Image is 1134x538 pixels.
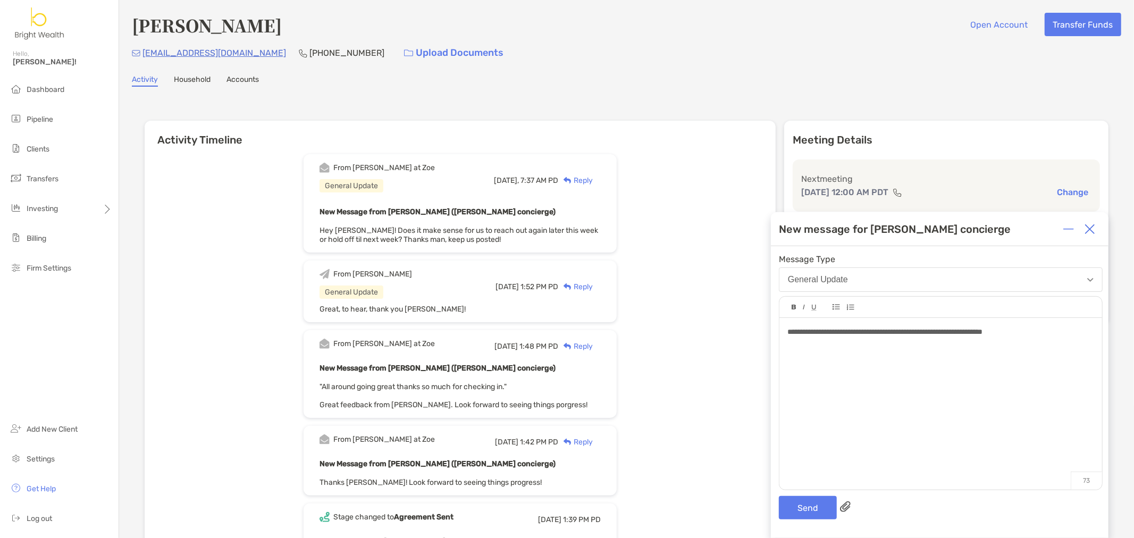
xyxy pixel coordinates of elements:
[309,46,384,60] p: [PHONE_NUMBER]
[520,438,558,447] span: 1:42 PM PD
[27,514,52,523] span: Log out
[495,438,518,447] span: [DATE]
[27,115,53,124] span: Pipeline
[10,452,22,465] img: settings icon
[792,305,796,310] img: Editor control icon
[27,234,46,243] span: Billing
[320,269,330,279] img: Event icon
[10,201,22,214] img: investing icon
[519,342,558,351] span: 1:48 PM PD
[333,270,412,279] div: From [PERSON_NAME]
[833,304,840,310] img: Editor control icon
[394,512,453,522] b: Agreement Sent
[142,46,286,60] p: [EMAIL_ADDRESS][DOMAIN_NAME]
[1045,13,1121,36] button: Transfer Funds
[793,133,1100,147] p: Meeting Details
[333,435,435,444] div: From [PERSON_NAME] at Zoe
[564,283,572,290] img: Reply icon
[520,282,558,291] span: 1:52 PM PD
[558,341,593,352] div: Reply
[1087,278,1094,282] img: Open dropdown arrow
[320,382,587,409] span: "All around going great thanks so much for checking in." Great feedback from [PERSON_NAME]. Look ...
[779,223,1011,236] div: New message for [PERSON_NAME] concierge
[13,4,67,43] img: Zoe Logo
[333,512,453,522] div: Stage changed to
[10,142,22,155] img: clients icon
[145,121,776,146] h6: Activity Timeline
[333,163,435,172] div: From [PERSON_NAME] at Zoe
[320,305,466,314] span: Great, to hear, thank you [PERSON_NAME]!
[27,145,49,154] span: Clients
[320,364,556,373] b: New Message from [PERSON_NAME] ([PERSON_NAME] concierge)
[10,261,22,274] img: firm-settings icon
[10,231,22,244] img: billing icon
[320,163,330,173] img: Event icon
[27,455,55,464] span: Settings
[10,422,22,435] img: add_new_client icon
[1085,224,1095,234] img: Close
[803,305,805,310] img: Editor control icon
[27,174,58,183] span: Transfers
[788,275,848,284] div: General Update
[564,343,572,350] img: Reply icon
[538,515,561,524] span: [DATE]
[1071,472,1102,490] p: 73
[404,49,413,57] img: button icon
[1054,187,1091,198] button: Change
[840,501,851,512] img: paperclip attachments
[13,57,112,66] span: [PERSON_NAME]!
[27,85,64,94] span: Dashboard
[320,179,383,192] div: General Update
[226,75,259,87] a: Accounts
[494,342,518,351] span: [DATE]
[846,304,854,310] img: Editor control icon
[779,254,1103,264] span: Message Type
[564,177,572,184] img: Reply icon
[132,75,158,87] a: Activity
[299,49,307,57] img: Phone Icon
[132,13,282,37] h4: [PERSON_NAME]
[132,50,140,56] img: Email Icon
[558,175,593,186] div: Reply
[27,264,71,273] span: Firm Settings
[10,482,22,494] img: get-help icon
[779,496,837,519] button: Send
[320,459,556,468] b: New Message from [PERSON_NAME] ([PERSON_NAME] concierge)
[962,13,1036,36] button: Open Account
[564,439,572,445] img: Reply icon
[320,434,330,444] img: Event icon
[174,75,211,87] a: Household
[27,425,78,434] span: Add New Client
[801,186,888,199] p: [DATE] 12:00 AM PDT
[320,339,330,349] img: Event icon
[1063,224,1074,234] img: Expand or collapse
[558,436,593,448] div: Reply
[893,188,902,197] img: communication type
[320,226,598,244] span: Hey [PERSON_NAME]! Does it make sense for us to reach out again later this week or hold off til n...
[320,512,330,522] img: Event icon
[27,484,56,493] span: Get Help
[520,176,558,185] span: 7:37 AM PD
[495,282,519,291] span: [DATE]
[10,112,22,125] img: pipeline icon
[320,207,556,216] b: New Message from [PERSON_NAME] ([PERSON_NAME] concierge)
[10,82,22,95] img: dashboard icon
[558,281,593,292] div: Reply
[27,204,58,213] span: Investing
[811,305,817,310] img: Editor control icon
[320,478,542,487] span: Thanks [PERSON_NAME]! Look forward to seeing things progress!
[801,172,1091,186] p: Next meeting
[333,339,435,348] div: From [PERSON_NAME] at Zoe
[320,285,383,299] div: General Update
[779,267,1103,292] button: General Update
[10,511,22,524] img: logout icon
[397,41,510,64] a: Upload Documents
[563,515,601,524] span: 1:39 PM PD
[494,176,519,185] span: [DATE],
[10,172,22,184] img: transfers icon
